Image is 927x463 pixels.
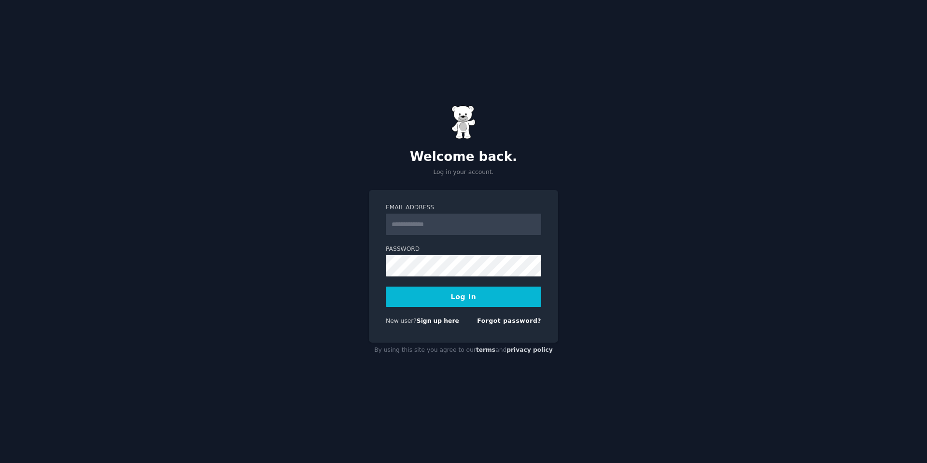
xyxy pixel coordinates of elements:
img: Gummy Bear [451,105,476,139]
a: terms [476,347,495,353]
button: Log In [386,287,541,307]
span: New user? [386,318,417,324]
label: Password [386,245,541,254]
a: Forgot password? [477,318,541,324]
label: Email Address [386,203,541,212]
a: Sign up here [417,318,459,324]
h2: Welcome back. [369,149,558,165]
div: By using this site you agree to our and [369,343,558,358]
a: privacy policy [506,347,553,353]
p: Log in your account. [369,168,558,177]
